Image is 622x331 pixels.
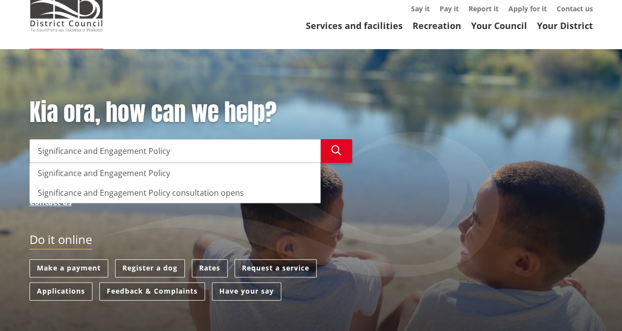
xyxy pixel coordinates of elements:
[469,4,499,13] a: Report it
[30,163,320,183] div: Significance and Engagement Policy
[557,4,593,13] a: Contact us
[471,20,527,31] a: Your Council
[30,233,92,250] h2: Do it online
[508,4,547,13] a: Apply for it
[30,259,108,277] a: Make a payment
[30,282,92,301] a: Applications
[411,4,430,13] a: Say it
[30,139,321,163] input: Search input
[413,20,461,31] a: Recreation
[99,282,205,301] a: Feedback & Complaints
[192,259,228,277] a: Rates
[577,290,612,325] iframe: Messenger Launcher
[235,259,317,277] a: Request a service
[30,183,320,203] div: Significance and Engagement Policy consultation opens
[440,4,459,13] a: Pay it
[306,20,403,31] a: Services and facilities
[30,98,352,127] h1: Kia ora, how can we help?
[212,282,281,301] a: Have your say
[537,20,593,31] a: Your District
[115,259,185,277] a: Register a dog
